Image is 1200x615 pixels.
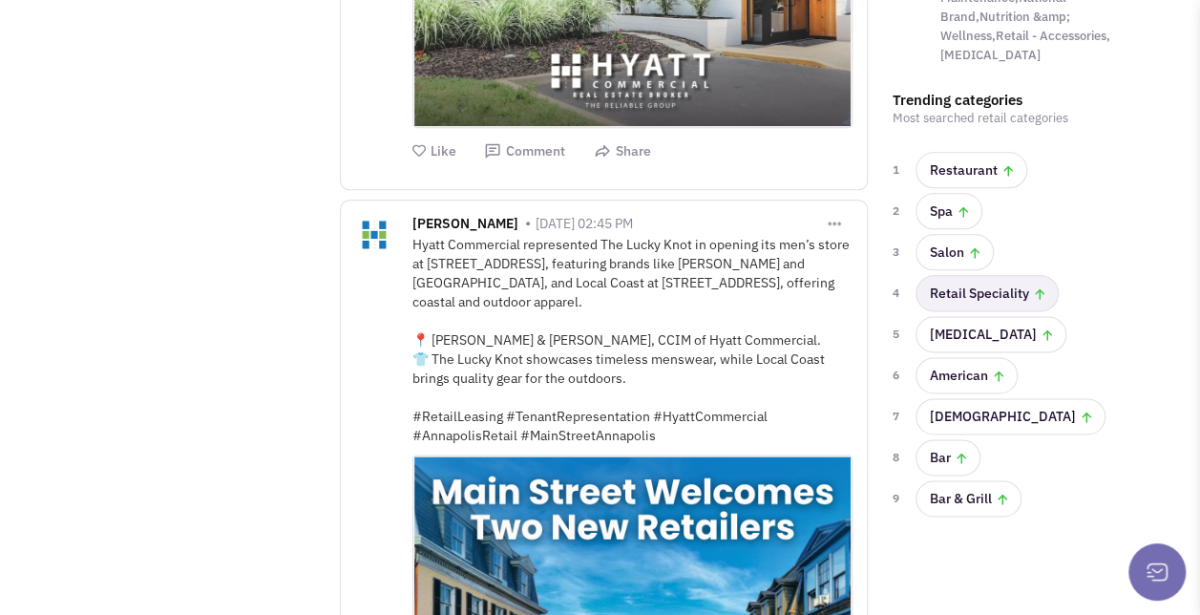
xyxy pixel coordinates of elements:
div: Hyatt Commercial represented The Lucky Knot in opening its men’s store at [STREET_ADDRESS], featu... [412,235,853,445]
button: Comment [484,142,565,160]
span: 2 [893,201,904,221]
span: Like [431,142,456,159]
p: Most searched retail categories [893,109,1145,128]
h3: Trending categories [893,92,1145,109]
span: [DATE] 02:45 PM [536,215,633,232]
a: American [916,357,1018,393]
span: 9 [893,489,904,508]
a: [MEDICAL_DATA] [916,316,1066,352]
span: 5 [893,325,904,344]
a: Bar [916,439,980,476]
span: [PERSON_NAME] [412,215,518,237]
a: Salon [916,234,994,270]
a: [DEMOGRAPHIC_DATA] [916,398,1105,435]
span: 1 [893,160,904,180]
a: Retail Speciality [916,275,1059,311]
span: 4 [893,284,904,303]
span: 6 [893,366,904,385]
span: 8 [893,448,904,467]
button: Share [594,142,651,160]
a: Spa [916,193,982,229]
a: Restaurant [916,152,1027,188]
span: 3 [893,243,904,262]
span: 7 [893,407,904,426]
a: Bar & Grill [916,480,1021,517]
button: Like [412,142,456,160]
